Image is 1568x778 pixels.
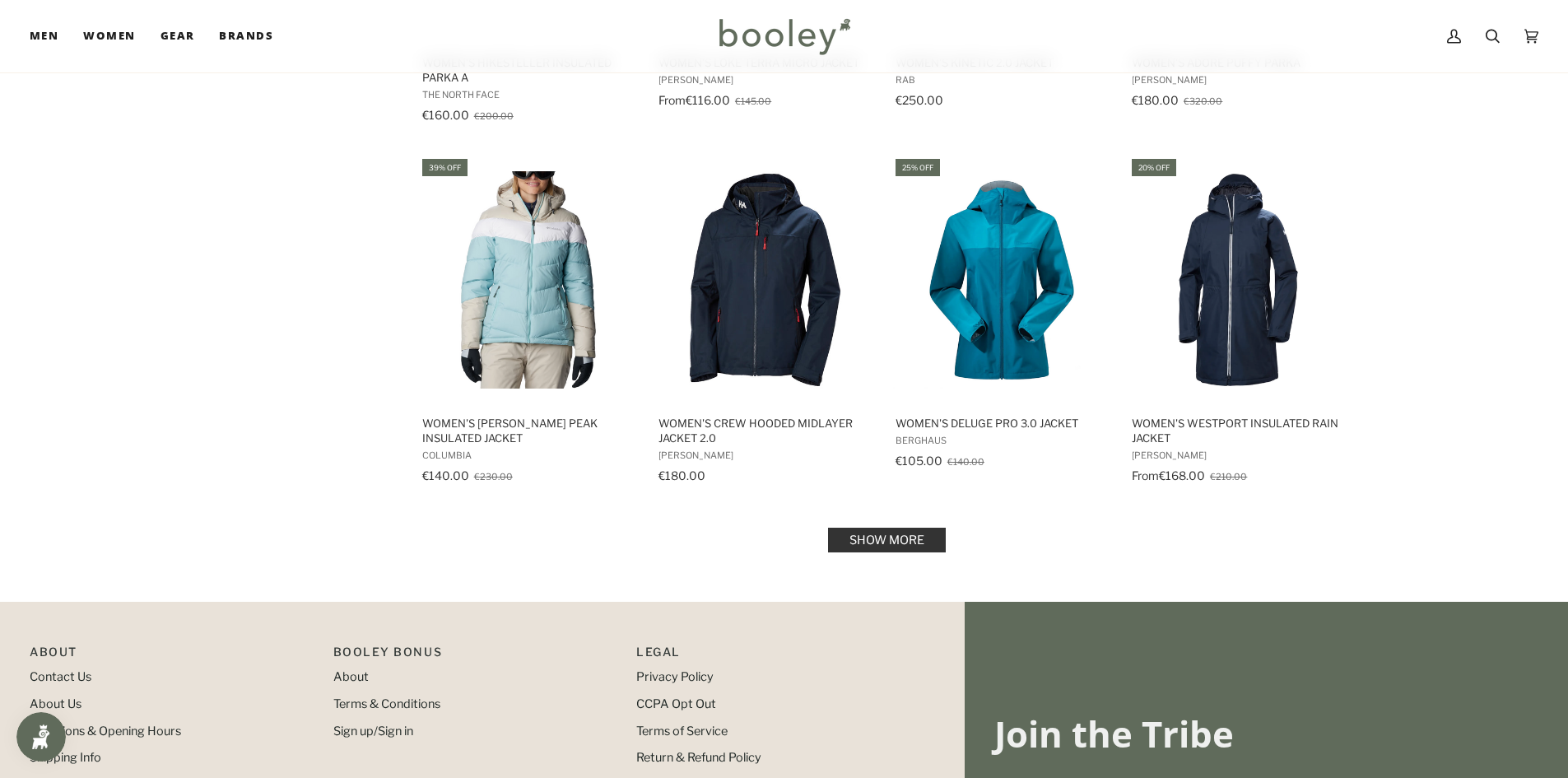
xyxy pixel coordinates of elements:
[422,89,635,100] span: The North Face
[219,28,273,44] span: Brands
[16,712,66,762] iframe: Button to open loyalty program pop-up
[658,450,872,461] span: [PERSON_NAME]
[658,468,705,482] span: €180.00
[30,724,181,738] a: Locations & Opening Hours
[658,93,686,107] span: From
[333,696,440,711] a: Terms & Conditions
[333,669,369,684] a: About
[735,96,771,107] span: €145.00
[896,454,942,468] span: €105.00
[1132,159,1176,176] div: 20% off
[1132,93,1179,107] span: €180.00
[474,471,513,482] span: €230.00
[474,110,514,122] span: €200.00
[896,74,1109,86] span: Rab
[893,171,1111,389] img: Berghaus Women's Deluge Pro 3.0 Jacket Deep Ocean / Jungle Jewel - Booley Galway
[896,93,943,107] span: €250.00
[422,416,635,445] span: Women's [PERSON_NAME] Peak Insulated Jacket
[1159,468,1205,482] span: €168.00
[636,696,716,711] a: CCPA Opt Out
[658,74,872,86] span: [PERSON_NAME]
[1129,171,1347,389] img: Helly Hansen Women's Westport Insulated Rain Jacket Navy - Booley Galway
[893,156,1111,488] a: Women's Deluge Pro 3.0 Jacket
[636,750,761,765] a: Return & Refund Policy
[656,171,874,389] img: Helly Hansen Women's Crew Hooded Midlayer Jacket 2.0 Navy - Booley Galway
[636,669,714,684] a: Privacy Policy
[420,171,638,389] img: Columbia Women's Abbott Peak Insulated Jacket Aqua Haze / Dark Stone / White - Booley Galway
[1132,416,1345,445] span: Women's Westport Insulated Rain Jacket
[1132,74,1345,86] span: [PERSON_NAME]
[420,156,638,488] a: Women's Abbott Peak Insulated Jacket
[658,416,872,445] span: Women's Crew Hooded Midlayer Jacket 2.0
[30,669,91,684] a: Contact Us
[333,643,621,669] p: Booley Bonus
[947,456,984,468] span: €140.00
[333,724,413,738] a: Sign up/Sign in
[686,93,730,107] span: €116.00
[422,450,635,461] span: Columbia
[422,159,468,176] div: 39% off
[896,435,1109,446] span: Berghaus
[422,533,1352,547] div: Pagination
[656,156,874,488] a: Women's Crew Hooded Midlayer Jacket 2.0
[1184,96,1222,107] span: €320.00
[30,643,317,669] p: Pipeline_Footer Main
[83,28,135,44] span: Women
[636,724,728,738] a: Terms of Service
[896,416,1109,431] span: Women's Deluge Pro 3.0 Jacket
[1210,471,1247,482] span: €210.00
[422,108,469,122] span: €160.00
[161,28,195,44] span: Gear
[712,12,856,60] img: Booley
[1132,468,1159,482] span: From
[30,696,81,711] a: About Us
[994,711,1538,757] h3: Join the Tribe
[1129,156,1347,488] a: Women's Westport Insulated Rain Jacket
[636,643,924,669] p: Pipeline_Footer Sub
[896,159,940,176] div: 25% off
[422,468,469,482] span: €140.00
[1132,450,1345,461] span: [PERSON_NAME]
[30,28,58,44] span: Men
[828,528,946,552] a: Show more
